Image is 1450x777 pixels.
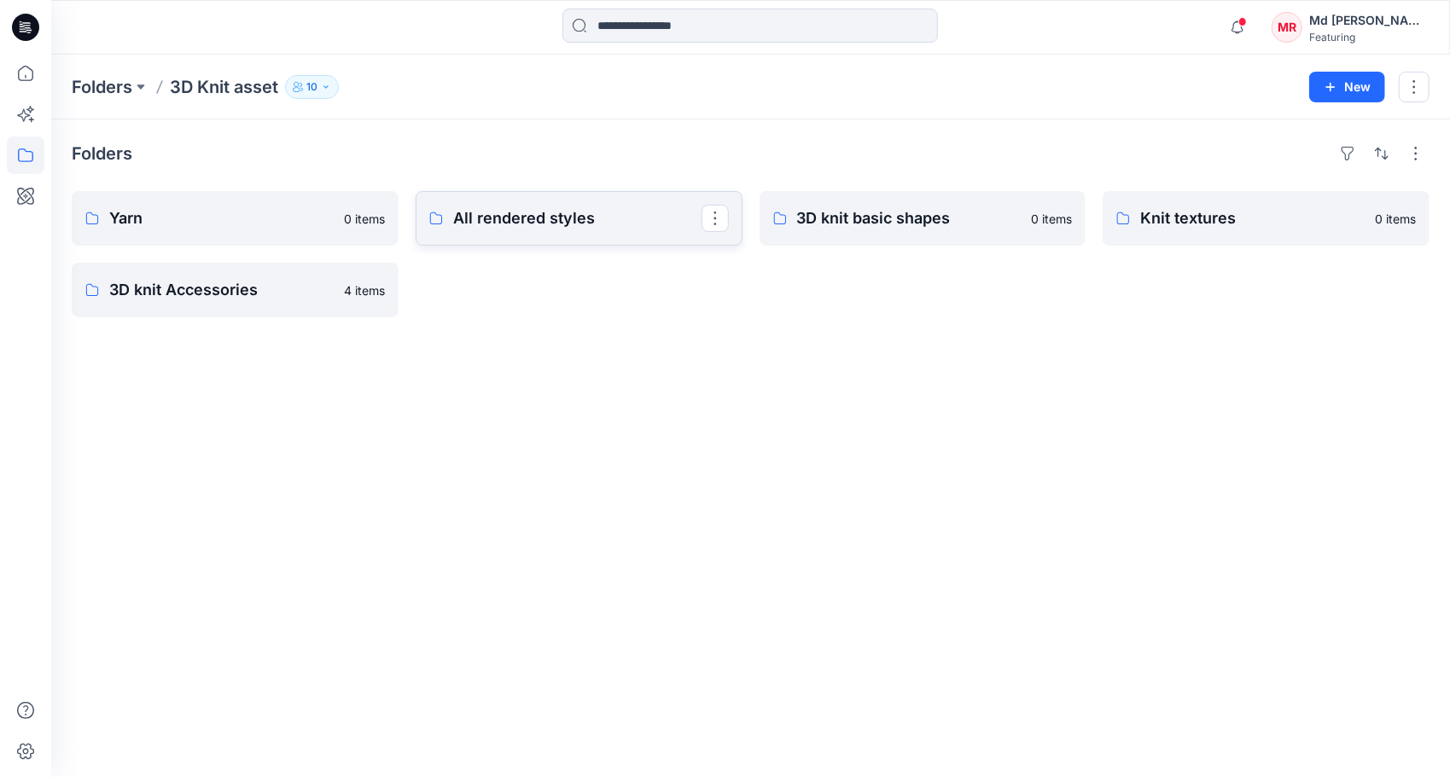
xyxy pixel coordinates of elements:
[72,75,132,99] a: Folders
[1309,72,1385,102] button: New
[416,191,742,246] a: All rendered styles
[72,191,399,246] a: Yarn0 items
[1375,210,1416,228] p: 0 items
[1031,210,1072,228] p: 0 items
[797,206,1022,230] p: 3D knit basic shapes
[72,143,132,164] h4: Folders
[306,78,317,96] p: 10
[109,278,334,302] p: 3D knit Accessories
[1309,10,1429,31] div: Md [PERSON_NAME][DEMOGRAPHIC_DATA]
[1309,31,1429,43] div: Featuring
[344,281,385,299] p: 4 items
[1140,206,1365,230] p: Knit textures
[285,75,339,99] button: 10
[760,191,1086,246] a: 3D knit basic shapes0 items
[1103,191,1430,246] a: Knit textures0 items
[72,263,399,317] a: 3D knit Accessories4 items
[170,75,278,99] p: 3D Knit asset
[1272,12,1302,43] div: MR
[109,206,334,230] p: Yarn
[344,210,385,228] p: 0 items
[453,206,702,230] p: All rendered styles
